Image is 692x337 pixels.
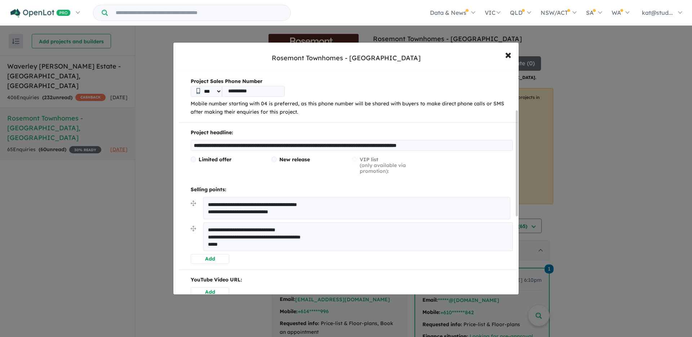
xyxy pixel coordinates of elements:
[191,77,513,86] b: Project Sales Phone Number
[10,9,71,18] img: Openlot PRO Logo White
[272,53,421,63] div: Rosemont Townhomes - [GEOGRAPHIC_DATA]
[279,156,310,163] span: New release
[191,201,196,206] img: drag.svg
[642,9,673,16] span: kat@stud...
[191,185,513,194] p: Selling points:
[199,156,231,163] span: Limited offer
[191,254,229,264] button: Add
[191,226,196,231] img: drag.svg
[109,5,289,21] input: Try estate name, suburb, builder or developer
[505,47,511,62] span: ×
[196,88,200,94] img: Phone icon
[191,276,513,284] p: YouTube Video URL:
[191,100,513,117] p: Mobile number starting with 04 is preferred, as this phone number will be shared with buyers to m...
[191,287,229,297] button: Add
[191,128,513,137] p: Project headline:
